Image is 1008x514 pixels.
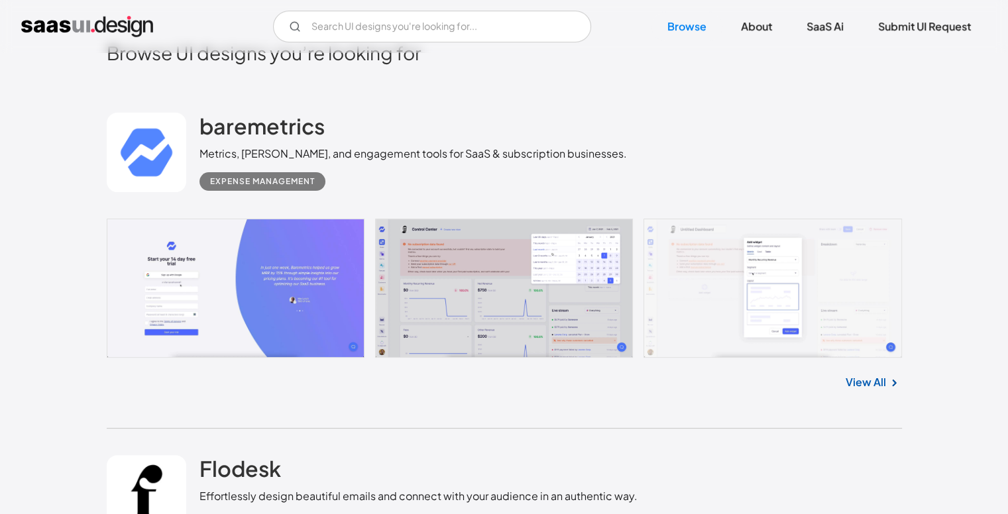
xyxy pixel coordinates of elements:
[273,11,591,42] form: Email Form
[199,455,281,488] a: Flodesk
[21,16,153,37] a: home
[199,455,281,482] h2: Flodesk
[199,146,627,162] div: Metrics, [PERSON_NAME], and engagement tools for SaaS & subscription businesses.
[791,12,860,41] a: SaaS Ai
[846,374,886,390] a: View All
[273,11,591,42] input: Search UI designs you're looking for...
[199,113,325,146] a: baremetrics
[199,113,325,139] h2: baremetrics
[199,488,638,504] div: Effortlessly design beautiful emails and connect with your audience in an authentic way.
[107,41,902,64] h2: Browse UI designs you’re looking for
[651,12,722,41] a: Browse
[862,12,987,41] a: Submit UI Request
[210,174,315,189] div: Expense Management
[725,12,788,41] a: About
